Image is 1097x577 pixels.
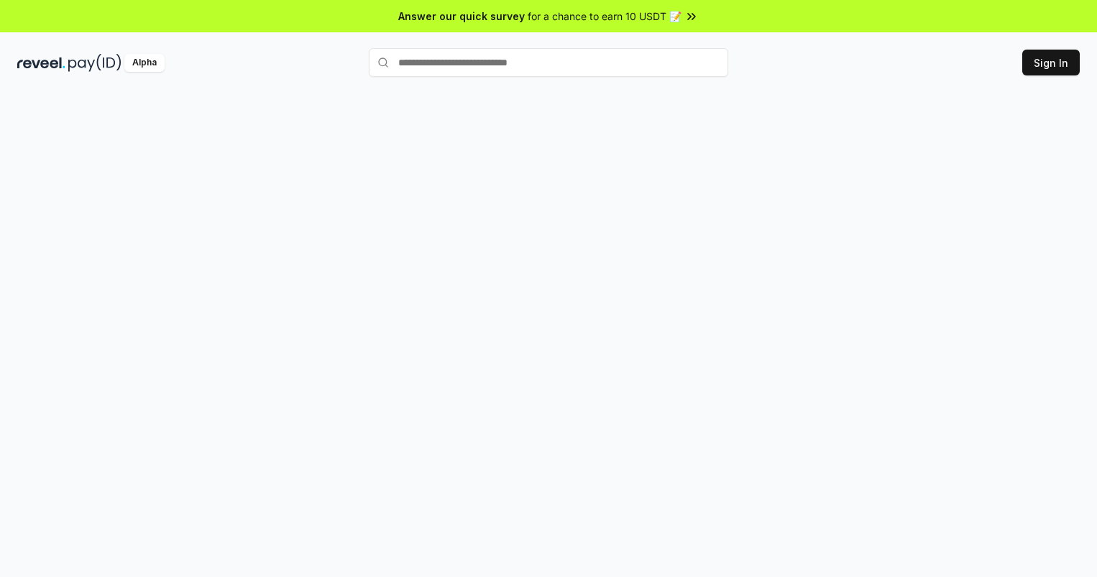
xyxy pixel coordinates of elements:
span: Answer our quick survey [398,9,525,24]
img: reveel_dark [17,54,65,72]
div: Alpha [124,54,165,72]
span: for a chance to earn 10 USDT 📝 [528,9,681,24]
button: Sign In [1022,50,1080,75]
img: pay_id [68,54,121,72]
